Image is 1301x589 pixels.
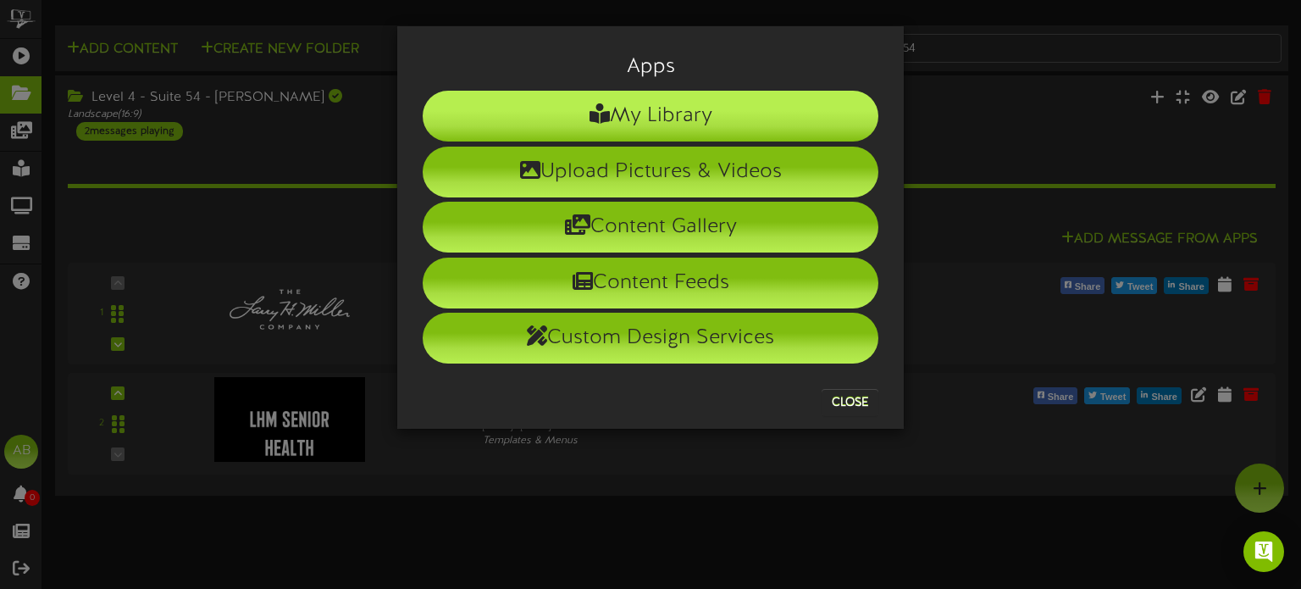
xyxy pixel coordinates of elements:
[423,258,878,308] li: Content Feeds
[423,147,878,197] li: Upload Pictures & Videos
[423,91,878,142] li: My Library
[423,202,878,253] li: Content Gallery
[822,389,878,416] button: Close
[1243,531,1284,572] div: Open Intercom Messenger
[423,313,878,364] li: Custom Design Services
[423,56,878,78] h3: Apps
